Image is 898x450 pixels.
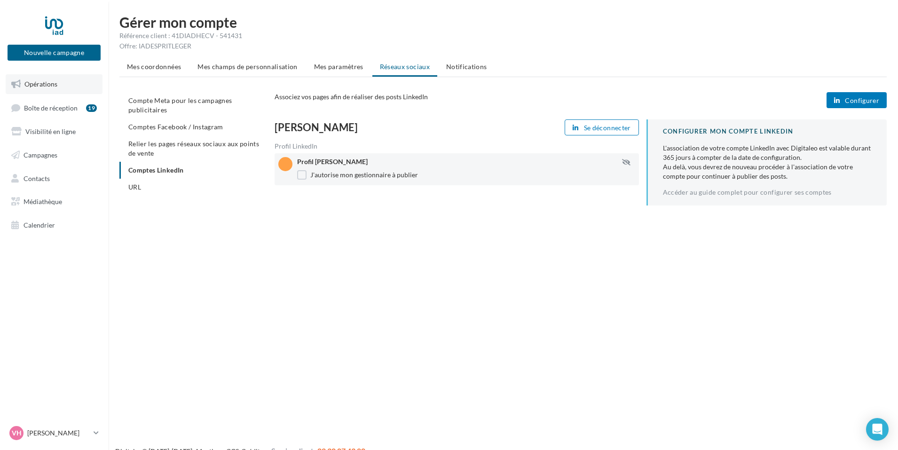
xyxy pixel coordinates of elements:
[27,428,90,438] p: [PERSON_NAME]
[86,104,97,112] div: 19
[6,169,102,189] a: Contacts
[866,418,889,441] div: Open Intercom Messenger
[12,428,22,438] span: VH
[6,215,102,235] a: Calendrier
[827,92,887,108] button: Configurer
[6,122,102,142] a: Visibilité en ligne
[24,80,57,88] span: Opérations
[6,145,102,165] a: Campagnes
[446,63,487,71] span: Notifications
[297,170,418,180] label: J'autorise mon gestionnaire à publier
[119,15,887,29] h1: Gérer mon compte
[314,63,363,71] span: Mes paramètres
[275,122,453,133] div: [PERSON_NAME]
[584,124,631,132] span: Se déconnecter
[565,119,639,135] button: Se déconnecter
[24,174,50,182] span: Contacts
[24,151,57,159] span: Campagnes
[275,143,639,150] div: Profil LinkedIn
[24,103,78,111] span: Boîte de réception
[25,127,76,135] span: Visibilité en ligne
[128,140,259,157] span: Relier les pages réseaux sociaux aux points de vente
[128,96,232,114] span: Compte Meta pour les campagnes publicitaires
[24,221,55,229] span: Calendrier
[8,45,101,61] button: Nouvelle campagne
[197,63,298,71] span: Mes champs de personnalisation
[275,93,428,101] span: Associez vos pages afin de réaliser des posts LinkedIn
[663,189,832,196] a: Accéder au guide complet pour configurer ses comptes
[297,158,368,166] span: Profil [PERSON_NAME]
[8,424,101,442] a: VH [PERSON_NAME]
[119,41,887,51] div: Offre: IADESPRITLEGER
[6,192,102,212] a: Médiathèque
[845,97,879,104] span: Configurer
[663,127,872,136] div: CONFIGURER MON COMPTE LINKEDIN
[128,123,223,131] span: Comptes Facebook / Instagram
[127,63,181,71] span: Mes coordonnées
[6,98,102,118] a: Boîte de réception19
[663,143,872,181] div: L'association de votre compte LinkedIn avec Digitaleo est valable durant 365 jours à compter de l...
[24,197,62,205] span: Médiathèque
[128,183,141,191] span: URL
[6,74,102,94] a: Opérations
[119,31,887,40] div: Référence client : 41DIADHECV - 541431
